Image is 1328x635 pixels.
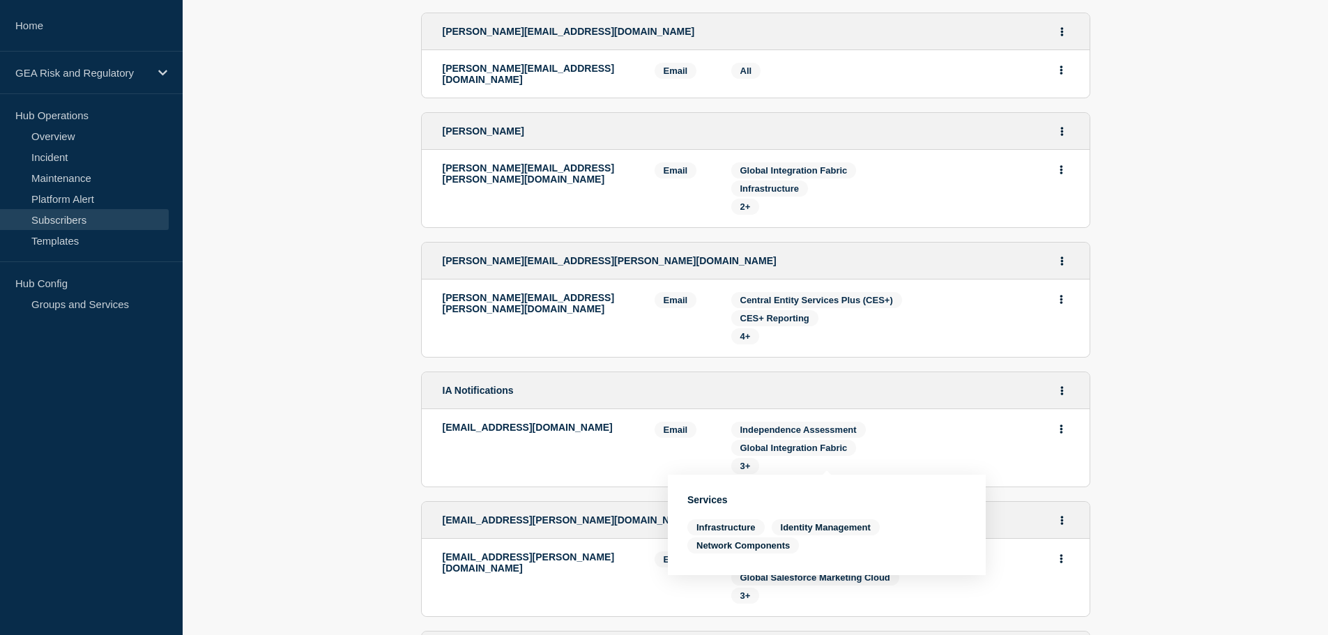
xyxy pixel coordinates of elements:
span: 2+ [740,201,751,212]
span: Network Components [687,537,799,553]
span: Infrastructure [740,183,800,194]
span: 3+ [740,461,751,471]
span: Email [655,292,697,308]
span: Email [655,422,697,438]
button: Actions [1053,250,1071,272]
span: Independence Assessment [740,424,857,435]
p: [PERSON_NAME][EMAIL_ADDRESS][PERSON_NAME][DOMAIN_NAME] [443,292,634,314]
span: Infrastructure [687,519,765,535]
button: Actions [1053,121,1071,142]
button: Actions [1053,21,1071,43]
span: Global Integration Fabric [740,165,848,176]
span: CES+ Reporting [740,313,809,323]
span: Email [655,551,697,567]
button: Actions [1053,380,1071,401]
button: Actions [1053,159,1070,181]
span: [PERSON_NAME][EMAIL_ADDRESS][PERSON_NAME][DOMAIN_NAME] [443,255,777,266]
span: [EMAIL_ADDRESS][PERSON_NAME][DOMAIN_NAME] [443,514,695,526]
span: [PERSON_NAME] [443,125,524,137]
span: Central Entity Services Plus (CES+) [740,295,893,305]
span: Identity Management [772,519,880,535]
span: [PERSON_NAME][EMAIL_ADDRESS][DOMAIN_NAME] [443,26,695,37]
button: Actions [1053,59,1070,81]
span: Email [655,162,697,178]
button: Actions [1053,418,1070,440]
span: 3+ [740,590,751,601]
p: [PERSON_NAME][EMAIL_ADDRESS][DOMAIN_NAME] [443,63,634,85]
button: Actions [1053,289,1070,310]
h3: Services [687,494,966,505]
p: GEA Risk and Regulatory [15,67,149,79]
span: Email [655,63,697,79]
p: [EMAIL_ADDRESS][PERSON_NAME][DOMAIN_NAME] [443,551,634,574]
p: [PERSON_NAME][EMAIL_ADDRESS][PERSON_NAME][DOMAIN_NAME] [443,162,634,185]
p: [EMAIL_ADDRESS][DOMAIN_NAME] [443,422,634,433]
span: IA Notifications [443,385,514,396]
span: All [740,66,752,76]
span: Global Salesforce Marketing Cloud [740,572,890,583]
button: Actions [1053,510,1071,531]
span: Global Integration Fabric [740,443,848,453]
span: 4+ [740,331,751,342]
button: Actions [1053,548,1070,569]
